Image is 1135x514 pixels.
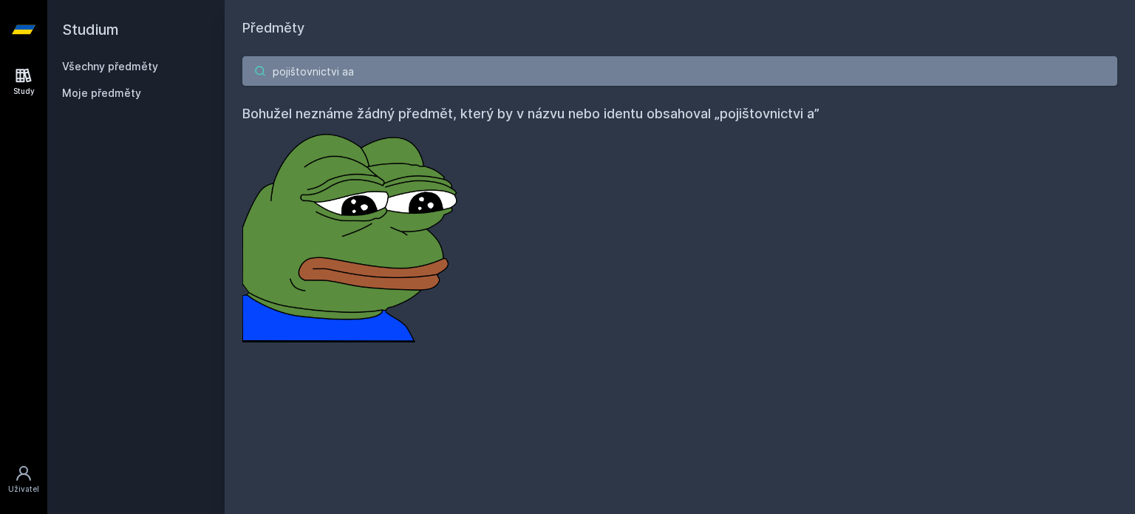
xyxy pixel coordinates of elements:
a: Uživatel [3,457,44,502]
div: Study [13,86,35,97]
span: Moje předměty [62,86,141,101]
div: Uživatel [8,484,39,495]
img: error_picture.png [242,124,464,342]
a: Study [3,59,44,104]
a: Všechny předměty [62,60,158,72]
input: Název nebo ident předmětu… [242,56,1117,86]
h4: Bohužel neznáme žádný předmět, který by v názvu nebo identu obsahoval „pojištovnictvi a” [242,104,1117,124]
h1: Předměty [242,18,1117,38]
